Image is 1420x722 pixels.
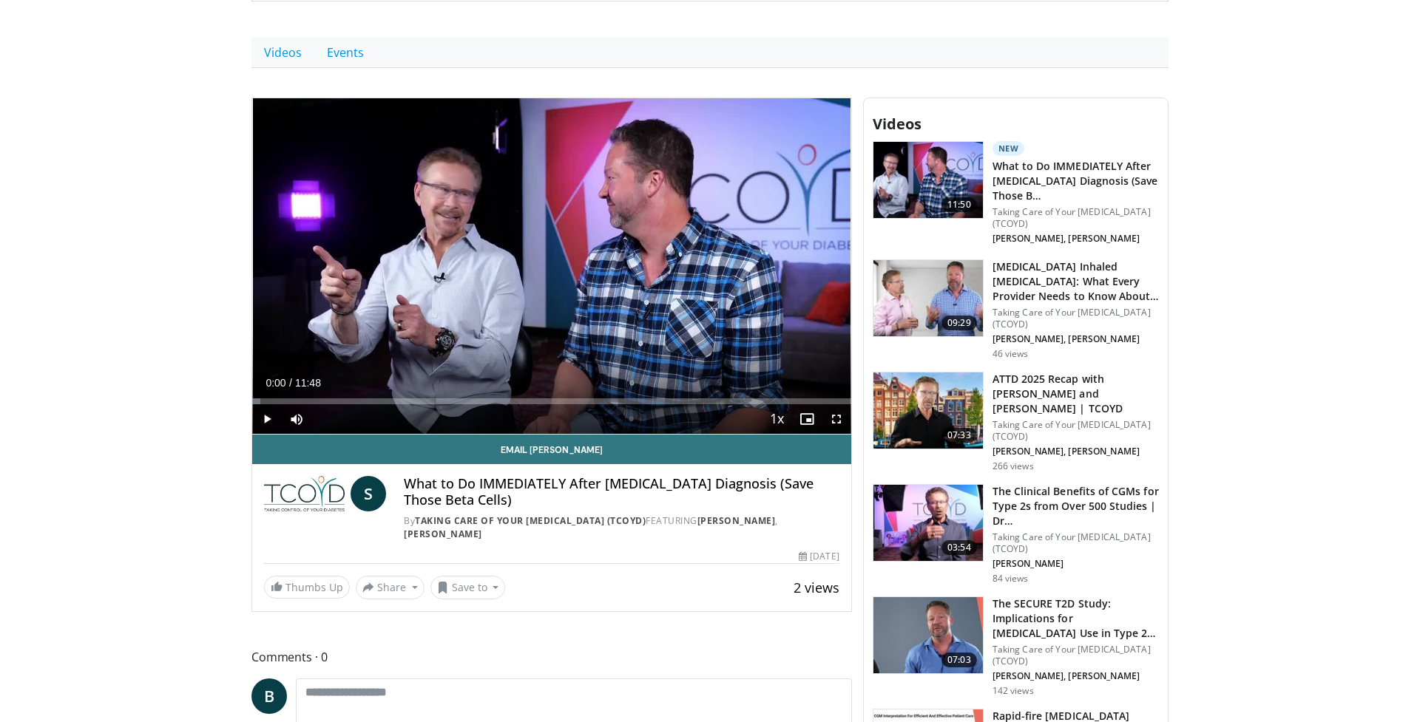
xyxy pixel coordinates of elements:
span: Comments 0 [251,647,852,667]
p: New [993,141,1025,156]
a: 11:50 New What to Do IMMEDIATELY After [MEDICAL_DATA] Diagnosis (Save Those B… Taking Care of You... [873,141,1159,248]
a: Videos [251,37,314,68]
span: 03:54 [941,540,977,555]
button: Enable picture-in-picture mode [792,404,822,434]
div: [DATE] [799,550,839,563]
p: Taking Care of Your [MEDICAL_DATA] (TCOYD) [993,307,1159,330]
img: 0509753a-4049-4f09-80ca-4b656b8b9489.150x105_q85_crop-smart_upscale.jpg [873,597,983,674]
div: Progress Bar [252,398,851,404]
video-js: Video Player [252,98,851,435]
h4: What to Do IMMEDIATELY After [MEDICAL_DATA] Diagnosis (Save Those Beta Cells) [404,476,839,508]
span: / [289,377,292,389]
p: [PERSON_NAME] [993,558,1159,570]
a: 07:03 The SECURE T2D Study: Implications for [MEDICAL_DATA] Use in Type 2 Di… Taking Care of Your... [873,596,1159,697]
span: 07:33 [941,428,977,443]
span: 11:48 [295,377,321,389]
a: Email [PERSON_NAME] [252,435,851,464]
a: 09:29 [MEDICAL_DATA] Inhaled [MEDICAL_DATA]: What Every Provider Needs to Know About Pre… Taking ... [873,259,1159,360]
h3: The Clinical Benefits of CGMs for Type 2s from Over 500 Studies | Dr… [993,484,1159,528]
p: Taking Care of Your [MEDICAL_DATA] (TCOYD) [993,419,1159,443]
button: Save to [430,576,506,599]
img: 00546c2f-543e-4035-91a9-d24310e4b1fe.150x105_q85_crop-smart_upscale.jpg [873,372,983,449]
img: a7ba4c10-d28c-47d2-be97-d0f49a37255c.150x105_q85_crop-smart_upscale.jpg [873,485,983,562]
h3: The SECURE T2D Study: Implications for [MEDICAL_DATA] Use in Type 2 Di… [993,596,1159,641]
button: Play [252,404,282,434]
p: [PERSON_NAME], [PERSON_NAME] [993,446,1159,457]
button: Fullscreen [822,404,851,434]
p: Taking Care of Your [MEDICAL_DATA] (TCOYD) [993,644,1159,667]
p: 84 views [993,573,1029,585]
span: 0:00 [266,377,285,389]
button: Mute [282,404,311,434]
p: [PERSON_NAME], [PERSON_NAME] [993,670,1159,682]
a: S [351,476,386,511]
img: 701f407d-d7aa-42a0-8a32-21ae756f5ec8.150x105_q85_crop-smart_upscale.jpg [873,142,983,219]
img: 70d3493e-0f9f-4179-ac7d-c8691bda4798.150x105_q85_crop-smart_upscale.jpg [873,260,983,337]
p: Taking Care of Your [MEDICAL_DATA] (TCOYD) [993,531,1159,555]
span: Videos [873,114,922,134]
span: 07:03 [941,653,977,667]
p: 46 views [993,348,1029,360]
p: [PERSON_NAME], [PERSON_NAME] [993,233,1159,245]
a: B [251,678,287,714]
p: 266 views [993,460,1034,472]
a: 03:54 The Clinical Benefits of CGMs for Type 2s from Over 500 Studies | Dr… Taking Care of Your [... [873,484,1159,585]
div: By FEATURING , [404,514,839,541]
a: Taking Care of Your [MEDICAL_DATA] (TCOYD) [415,514,646,527]
a: [PERSON_NAME] [697,514,776,527]
span: 09:29 [941,316,977,330]
p: 142 views [993,685,1034,697]
span: 2 views [794,579,839,596]
button: Playback Rate [763,404,792,434]
p: Taking Care of Your [MEDICAL_DATA] (TCOYD) [993,206,1159,230]
a: 07:33 ATTD 2025 Recap with [PERSON_NAME] and [PERSON_NAME] | TCOYD Taking Care of Your [MEDICAL_D... [873,372,1159,472]
a: Events [314,37,376,68]
span: 11:50 [941,197,977,212]
a: Thumbs Up [264,576,350,599]
p: [PERSON_NAME], [PERSON_NAME] [993,333,1159,345]
button: Share [356,576,425,599]
h3: [MEDICAL_DATA] Inhaled [MEDICAL_DATA]: What Every Provider Needs to Know About Pre… [993,259,1159,304]
img: Taking Care of Your Diabetes (TCOYD) [264,476,345,511]
h3: What to Do IMMEDIATELY After [MEDICAL_DATA] Diagnosis (Save Those B… [993,159,1159,203]
a: [PERSON_NAME] [404,528,482,540]
h3: ATTD 2025 Recap with [PERSON_NAME] and [PERSON_NAME] | TCOYD [993,372,1159,416]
